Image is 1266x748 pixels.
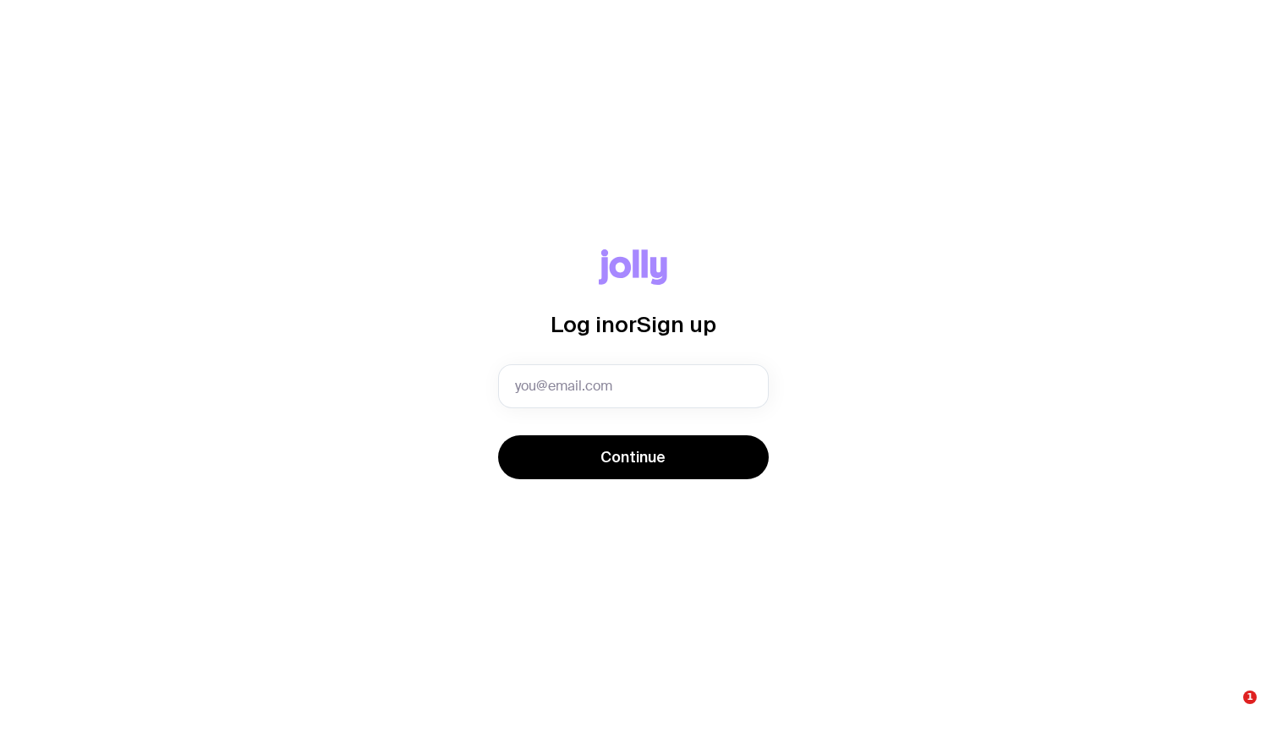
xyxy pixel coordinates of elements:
[498,364,769,408] input: you@email.com
[637,312,716,336] span: Sign up
[1208,691,1249,731] iframe: Intercom live chat
[1243,691,1257,704] span: 1
[615,312,637,336] span: or
[600,447,666,467] span: Continue
[551,312,615,336] span: Log in
[498,435,769,479] button: Continue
